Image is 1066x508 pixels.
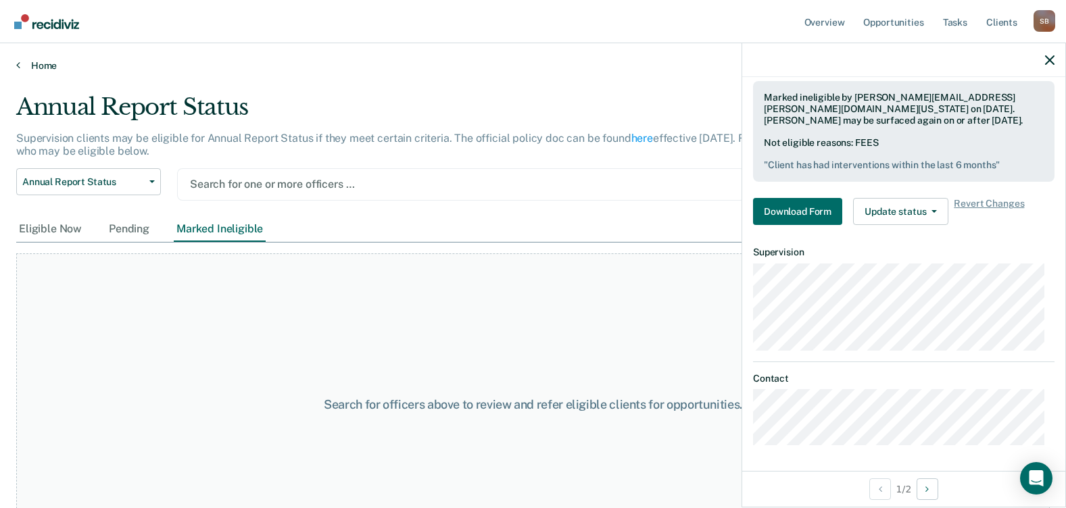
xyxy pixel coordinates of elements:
div: Open Intercom Messenger [1020,462,1052,494]
div: 1 / 2 [742,471,1065,507]
button: Next Opportunity [917,478,938,500]
button: Previous Opportunity [869,478,891,500]
span: Annual Report Status [22,176,144,188]
div: Marked Ineligible [174,217,266,242]
span: Revert Changes [954,198,1024,225]
div: S B [1034,10,1055,32]
a: Home [16,59,1050,72]
button: Download Form [753,198,842,225]
div: Search for officers above to review and refer eligible clients for opportunities. [275,397,792,412]
a: Navigate to form link [753,198,848,225]
dt: Supervision [753,247,1055,258]
div: Marked ineligible by [PERSON_NAME][EMAIL_ADDRESS][PERSON_NAME][DOMAIN_NAME][US_STATE] on [DATE]. ... [764,92,1044,126]
a: here [631,132,653,145]
div: Pending [106,217,152,242]
img: Recidiviz [14,14,79,29]
div: Eligible Now [16,217,84,242]
p: Supervision clients may be eligible for Annual Report Status if they meet certain criteria. The o... [16,132,809,157]
button: Profile dropdown button [1034,10,1055,32]
div: Not eligible reasons: FEES [764,137,1044,171]
div: Annual Report Status [16,93,816,132]
dt: Contact [753,373,1055,384]
pre: " Client has had interventions within the last 6 months " [764,159,1044,171]
button: Update status [853,198,948,225]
